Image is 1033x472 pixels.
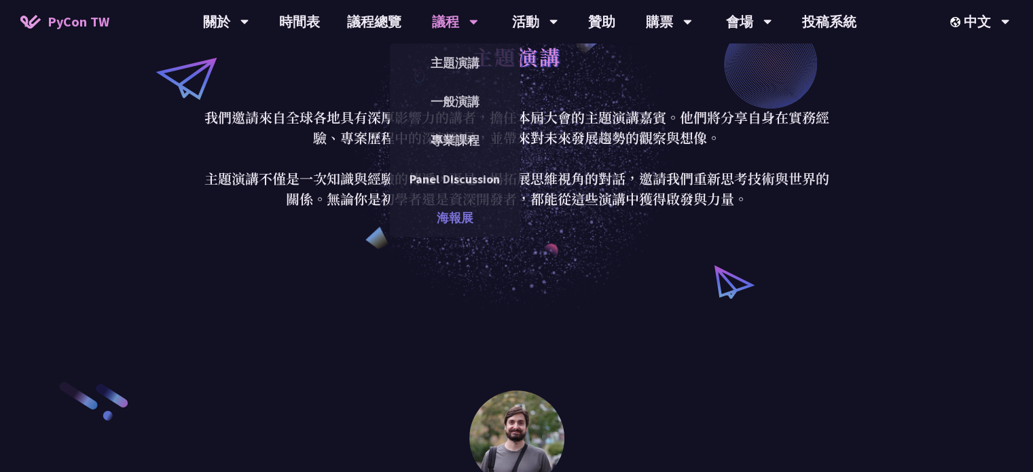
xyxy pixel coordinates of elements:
[201,107,833,209] p: 我們邀請來自全球各地具有深厚影響力的講者，擔任本屆大會的主題演講嘉賓。他們將分享自身在實務經驗、專案歷程中的深刻洞見，並帶來對未來發展趨勢的觀察與想像。 主題演講不僅是一次知識與經驗的傳遞，更是...
[7,5,123,39] a: PyCon TW
[390,124,520,156] a: 專業課程
[390,163,520,195] a: Panel Discussion
[390,47,520,79] a: 主題演講
[20,15,41,29] img: Home icon of PyCon TW 2025
[390,86,520,117] a: 一般演講
[950,17,964,27] img: Locale Icon
[390,202,520,234] a: 海報展
[48,12,109,32] span: PyCon TW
